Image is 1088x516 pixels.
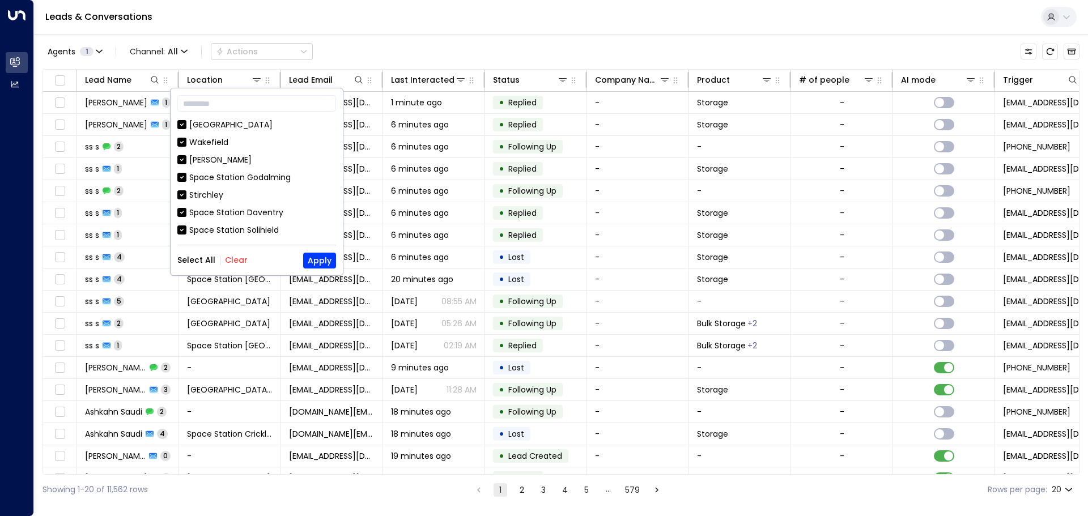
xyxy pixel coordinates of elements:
[587,445,689,467] td: -
[587,379,689,400] td: -
[587,291,689,312] td: -
[508,97,537,108] span: Replied
[587,313,689,334] td: -
[988,484,1047,496] label: Rows per page:
[697,73,772,87] div: Product
[187,274,273,285] span: Space Station Garretts Green
[689,445,791,467] td: -
[53,184,67,198] span: Toggle select row
[1003,73,1033,87] div: Trigger
[840,229,844,241] div: -
[508,185,556,197] span: Following Up
[508,141,556,152] span: Following Up
[391,406,451,417] span: 18 minutes ago
[587,246,689,268] td: -
[840,362,844,373] div: -
[168,47,178,56] span: All
[391,362,449,373] span: 9 minutes ago
[840,274,844,285] div: -
[189,172,291,184] div: Space Station Godalming
[303,253,336,268] button: Apply
[799,73,849,87] div: # of people
[289,450,375,462] span: vyhupigiq@gmail.com
[85,119,147,130] span: Kerrie Halpin
[216,46,258,57] div: Actions
[289,73,364,87] div: Lead Email
[587,335,689,356] td: -
[177,137,336,148] div: Wakefield
[508,406,556,417] span: Following Up
[85,406,142,417] span: Ashkahn Saudi
[289,296,375,307] span: saranaya@gmail.com
[499,137,504,156] div: •
[157,407,167,416] span: 2
[697,340,746,351] span: Bulk Storage
[499,225,504,245] div: •
[697,384,728,395] span: Storage
[747,340,757,351] div: Container Storage,Self Storage
[289,340,375,351] span: saranaya@gmail.com
[537,483,550,497] button: Go to page 3
[391,450,451,462] span: 19 minutes ago
[85,73,131,87] div: Lead Name
[697,97,728,108] span: Storage
[493,73,520,87] div: Status
[177,207,336,219] div: Space Station Daventry
[508,251,524,263] span: Lost
[85,340,99,351] span: ss s
[508,472,537,484] span: Replied
[114,164,122,173] span: 1
[161,363,171,372] span: 2
[85,428,142,440] span: Ashkahn Saudi
[623,483,642,497] button: Go to page 579
[391,472,450,484] span: 21 minutes ago
[441,296,477,307] p: 08:55 AM
[289,73,333,87] div: Lead Email
[179,401,281,423] td: -
[211,43,313,60] div: Button group with a nested menu
[189,189,223,201] div: Stirchley
[289,472,375,484] span: vyhupigiq@gmail.com
[499,336,504,355] div: •
[499,203,504,223] div: •
[508,450,562,462] span: Lead Created
[114,296,124,306] span: 5
[53,405,67,419] span: Toggle select row
[494,483,507,497] button: page 1
[85,163,99,174] span: ss s
[901,73,976,87] div: AI mode
[391,163,449,174] span: 6 minutes ago
[85,229,99,241] span: ss s
[53,162,67,176] span: Toggle select row
[499,468,504,488] div: •
[177,154,336,166] div: [PERSON_NAME]
[85,296,99,307] span: ss s
[161,385,171,394] span: 3
[747,318,757,329] div: Container Storage,Self Storage
[289,406,375,417] span: imp.forsale@gmail.com
[697,428,728,440] span: Storage
[508,119,537,130] span: Replied
[508,340,537,351] span: Replied
[53,427,67,441] span: Toggle select row
[499,93,504,112] div: •
[499,402,504,421] div: •
[85,251,99,263] span: ss s
[697,163,728,174] span: Storage
[157,429,168,438] span: 4
[840,163,844,174] div: -
[697,472,728,484] span: Storage
[53,140,67,154] span: Toggle select row
[1003,406,1070,417] span: +447404737737
[114,252,125,262] span: 4
[587,114,689,135] td: -
[85,318,99,329] span: ss s
[441,318,477,329] p: 05:26 AM
[493,73,568,87] div: Status
[1052,481,1075,498] div: 20
[595,73,670,87] div: Company Name
[697,274,728,285] span: Storage
[85,472,147,484] span: Graham Nieves
[162,120,170,129] span: 1
[80,47,93,56] span: 1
